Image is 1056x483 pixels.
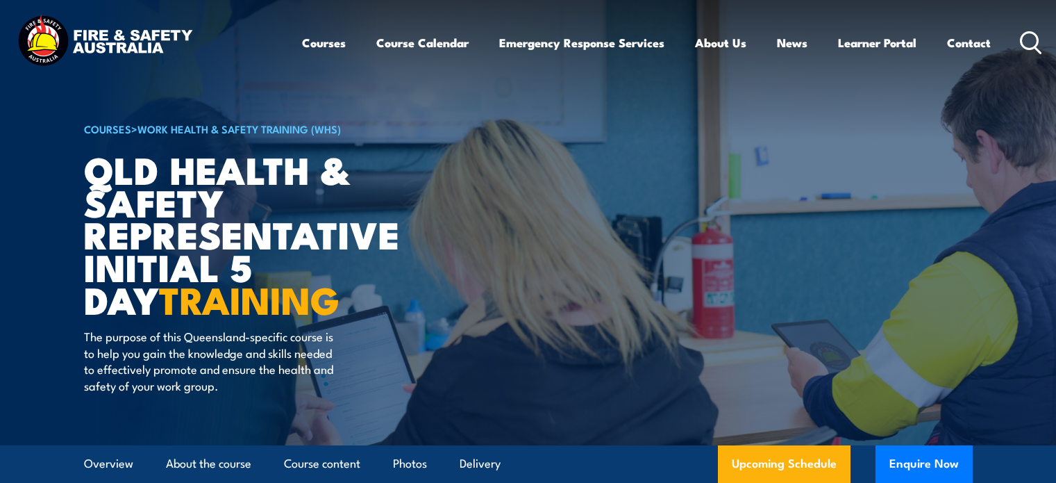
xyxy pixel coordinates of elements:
a: COURSES [84,121,131,136]
a: About the course [166,445,251,482]
strong: TRAINING [159,270,340,327]
a: Learner Portal [838,24,916,61]
a: Course content [284,445,360,482]
a: Course Calendar [376,24,469,61]
a: News [777,24,807,61]
a: Overview [84,445,133,482]
button: Enquire Now [875,445,973,483]
h6: > [84,120,427,137]
a: Upcoming Schedule [718,445,850,483]
a: Courses [302,24,346,61]
a: Contact [947,24,991,61]
a: About Us [695,24,746,61]
a: Delivery [460,445,501,482]
a: Photos [393,445,427,482]
a: Work Health & Safety Training (WHS) [137,121,341,136]
a: Emergency Response Services [499,24,664,61]
p: The purpose of this Queensland-specific course is to help you gain the knowledge and skills neede... [84,328,337,393]
h1: QLD Health & Safety Representative Initial 5 Day [84,153,427,316]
